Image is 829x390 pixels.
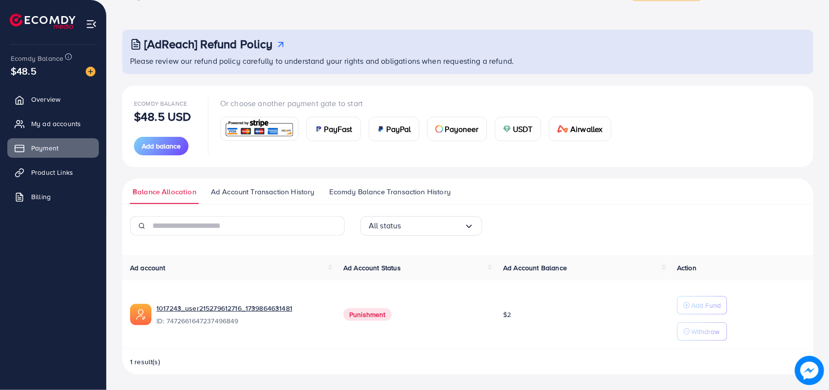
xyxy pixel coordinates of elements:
[86,67,95,76] img: image
[31,143,58,153] span: Payment
[503,263,567,273] span: Ad Account Balance
[130,55,808,67] p: Please review our refund policy carefully to understand your rights and obligations when requesti...
[156,303,328,326] div: <span class='underline'>1017243_user215279612716_1739864631481</span></br>7472661647237496849
[360,216,482,236] div: Search for option
[435,125,443,133] img: card
[677,322,727,341] button: Withdraw
[557,125,569,133] img: card
[401,218,464,233] input: Search for option
[132,186,196,197] span: Balance Allocation
[549,117,611,141] a: cardAirwallex
[503,125,511,133] img: card
[211,186,315,197] span: Ad Account Transaction History
[324,123,353,135] span: PayFast
[7,114,99,133] a: My ad accounts
[31,119,81,129] span: My ad accounts
[134,137,188,155] button: Add balance
[343,308,392,321] span: Punishment
[142,141,181,151] span: Add balance
[691,299,721,311] p: Add Fund
[377,125,385,133] img: card
[445,123,479,135] span: Payoneer
[315,125,322,133] img: card
[130,357,160,367] span: 1 result(s)
[677,263,697,273] span: Action
[156,316,328,326] span: ID: 7472661647237496849
[130,304,151,325] img: ic-ads-acc.e4c84228.svg
[306,117,361,141] a: cardPayFast
[7,90,99,109] a: Overview
[495,117,541,141] a: cardUSDT
[134,99,187,108] span: Ecomdy Balance
[220,97,619,109] p: Or choose another payment gate to start
[513,123,533,135] span: USDT
[691,326,719,337] p: Withdraw
[343,263,401,273] span: Ad Account Status
[220,117,299,141] a: card
[224,118,295,139] img: card
[10,14,75,29] img: logo
[11,64,37,78] span: $48.5
[677,296,727,315] button: Add Fund
[369,218,401,233] span: All status
[31,192,51,202] span: Billing
[86,19,97,30] img: menu
[795,356,824,385] img: image
[369,117,419,141] a: cardPayPal
[387,123,411,135] span: PayPal
[31,167,73,177] span: Product Links
[31,94,60,104] span: Overview
[570,123,603,135] span: Airwallex
[427,117,487,141] a: cardPayoneer
[7,163,99,182] a: Product Links
[11,54,63,63] span: Ecomdy Balance
[130,263,166,273] span: Ad account
[134,111,191,122] p: $48.5 USD
[7,187,99,206] a: Billing
[144,37,273,51] h3: [AdReach] Refund Policy
[156,303,328,313] a: 1017243_user215279612716_1739864631481
[7,138,99,158] a: Payment
[329,186,451,197] span: Ecomdy Balance Transaction History
[503,310,511,319] span: $2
